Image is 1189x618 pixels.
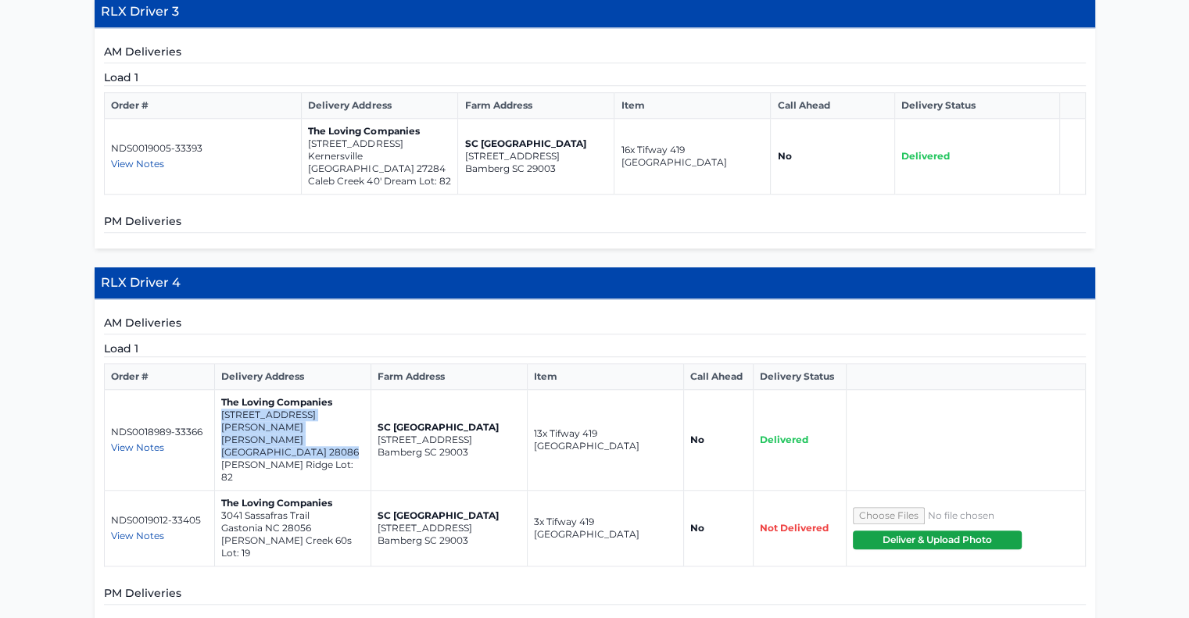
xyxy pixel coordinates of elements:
[378,509,521,522] p: SC [GEOGRAPHIC_DATA]
[378,534,521,547] p: Bamberg SC 29003
[104,44,1086,63] h5: AM Deliveries
[221,446,364,459] p: [GEOGRAPHIC_DATA] 28086
[104,315,1086,334] h5: AM Deliveries
[221,497,364,509] p: The Loving Companies
[458,93,614,119] th: Farm Address
[378,522,521,534] p: [STREET_ADDRESS]
[221,409,364,446] p: [STREET_ADDRESS][PERSON_NAME][PERSON_NAME]
[371,364,528,390] th: Farm Address
[464,150,607,163] p: [STREET_ADDRESS]
[308,150,451,175] p: Kernersville [GEOGRAPHIC_DATA] 27284
[111,514,209,527] p: NDS0019012-33405
[528,390,684,491] td: 13x Tifway 419 [GEOGRAPHIC_DATA]
[308,175,451,188] p: Caleb Creek 40' Dream Lot: 82
[221,396,364,409] p: The Loving Companies
[111,158,164,170] span: View Notes
[771,93,895,119] th: Call Ahead
[464,163,607,175] p: Bamberg SC 29003
[684,364,754,390] th: Call Ahead
[614,119,771,195] td: 16x Tifway 419 [GEOGRAPHIC_DATA]
[690,434,704,445] strong: No
[777,150,791,162] strong: No
[308,138,451,150] p: [STREET_ADDRESS]
[853,530,1022,549] button: Deliver & Upload Photo
[111,142,295,155] p: NDS0019005-33393
[378,434,521,446] p: [STREET_ADDRESS]
[614,93,771,119] th: Item
[378,446,521,459] p: Bamberg SC 29003
[901,150,950,162] span: Delivered
[111,441,164,453] span: View Notes
[754,364,847,390] th: Delivery Status
[528,491,684,566] td: 3x Tifway 419 [GEOGRAPHIC_DATA]
[104,93,302,119] th: Order #
[215,364,371,390] th: Delivery Address
[111,426,209,438] p: NDS0018989-33366
[95,267,1095,299] h4: RLX Driver 4
[760,434,808,445] span: Delivered
[221,509,364,522] p: 3041 Sassafras Trail
[111,530,164,541] span: View Notes
[104,70,1086,86] h5: Load 1
[464,138,607,150] p: SC [GEOGRAPHIC_DATA]
[104,364,215,390] th: Order #
[221,534,364,559] p: [PERSON_NAME] Creek 60s Lot: 19
[104,213,1086,233] h5: PM Deliveries
[760,522,829,534] span: Not Delivered
[302,93,458,119] th: Delivery Address
[104,585,1086,605] h5: PM Deliveries
[528,364,684,390] th: Item
[221,522,364,534] p: Gastonia NC 28056
[221,459,364,484] p: [PERSON_NAME] Ridge Lot: 82
[894,93,1059,119] th: Delivery Status
[308,125,451,138] p: The Loving Companies
[690,522,704,534] strong: No
[378,421,521,434] p: SC [GEOGRAPHIC_DATA]
[104,341,1086,357] h5: Load 1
